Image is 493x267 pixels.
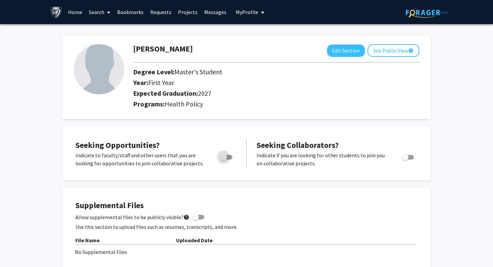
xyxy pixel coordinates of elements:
img: Profile Picture [74,44,124,94]
mat-icon: help [408,47,414,55]
p: Use this section to upload files such as resumes, transcripts, and more. [75,223,418,231]
b: Uploaded Date [176,237,213,244]
a: Search [86,0,114,24]
a: Home [65,0,86,24]
span: Allow supplemental files to be publicly visible? [75,213,189,221]
a: Bookmarks [114,0,147,24]
span: 2027 [198,89,211,97]
a: Messages [201,0,230,24]
h2: Expected Graduation: [133,89,362,97]
h1: [PERSON_NAME] [133,44,193,54]
p: Indicate to faculty/staff and other users that you are looking for opportunities to join collabor... [75,151,208,167]
p: Indicate if you are looking for other students to join you on collaborative projects. [257,151,389,167]
span: My Profile [236,9,258,15]
span: First Year [148,78,174,87]
h2: Year: [133,79,362,87]
iframe: Chat [5,237,29,262]
button: Edit Section [327,44,365,57]
b: File Name [75,237,100,244]
span: Seeking Collaborators? [257,140,339,150]
h2: Degree Level: [133,68,362,76]
img: ForagerOne Logo [406,7,448,18]
span: Seeking Opportunities? [75,140,160,150]
div: No Supplemental Files [75,248,418,256]
h2: Programs: [133,100,419,108]
span: Master's Student [174,68,222,76]
div: Toggle [218,151,236,161]
span: Health Policy [165,100,203,108]
a: Projects [175,0,201,24]
div: Toggle [399,151,418,161]
h4: Supplemental Files [75,201,418,210]
img: Johns Hopkins University Logo [50,6,62,18]
mat-icon: help [183,213,189,221]
button: See Public View [368,44,419,57]
a: Requests [147,0,175,24]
